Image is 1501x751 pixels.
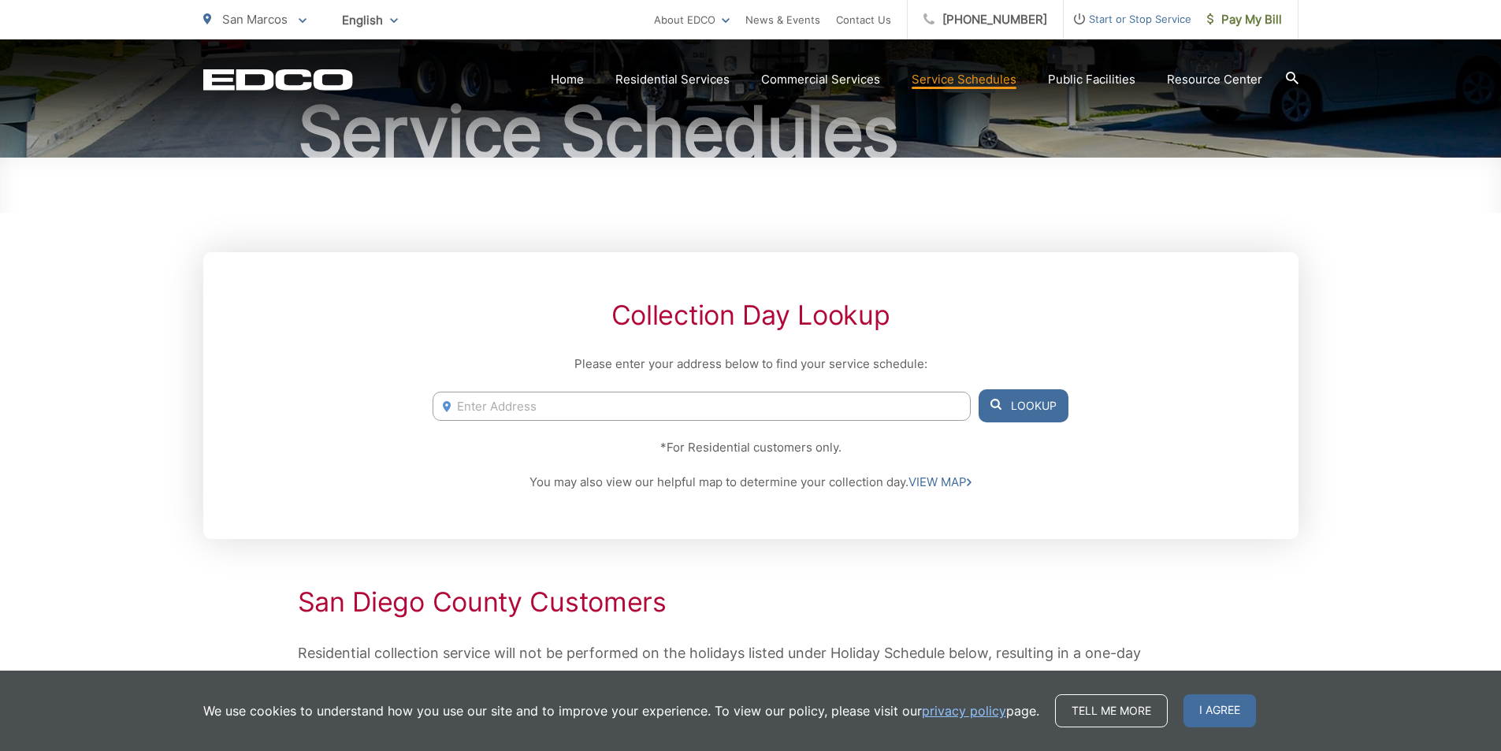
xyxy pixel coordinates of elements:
h2: San Diego County Customers [298,586,1204,618]
p: Residential collection service will not be performed on the holidays listed under Holiday Schedul... [298,641,1204,689]
span: English [330,6,410,34]
h1: Service Schedules [203,93,1299,172]
span: I agree [1183,694,1256,727]
span: San Marcos [222,12,288,27]
a: News & Events [745,10,820,29]
a: About EDCO [654,10,730,29]
a: Residential Services [615,70,730,89]
p: You may also view our helpful map to determine your collection day. [433,473,1068,492]
span: Pay My Bill [1207,10,1282,29]
a: Contact Us [836,10,891,29]
a: Resource Center [1167,70,1262,89]
a: Home [551,70,584,89]
a: Commercial Services [761,70,880,89]
a: Public Facilities [1048,70,1135,89]
p: We use cookies to understand how you use our site and to improve your experience. To view our pol... [203,701,1039,720]
h2: Collection Day Lookup [433,299,1068,331]
input: Enter Address [433,392,970,421]
p: *For Residential customers only. [433,438,1068,457]
a: Service Schedules [912,70,1016,89]
a: EDCD logo. Return to the homepage. [203,69,353,91]
a: Tell me more [1055,694,1168,727]
a: privacy policy [922,701,1006,720]
button: Lookup [979,389,1068,422]
a: VIEW MAP [908,473,972,492]
p: Please enter your address below to find your service schedule: [433,355,1068,374]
